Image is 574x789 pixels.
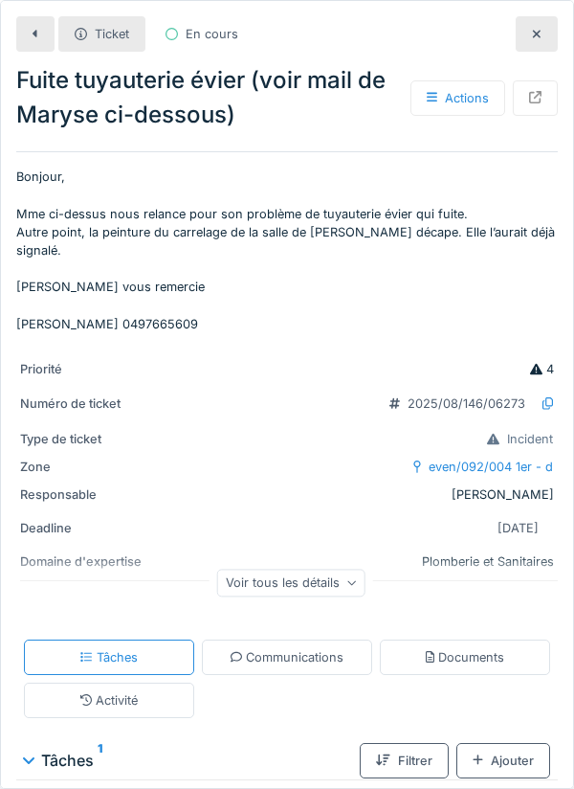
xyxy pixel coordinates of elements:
[80,691,139,710] div: Activité
[24,749,352,772] div: Tâches
[80,648,138,666] div: Tâches
[20,519,164,537] div: Deadline
[231,648,344,666] div: Communications
[507,430,553,448] div: Incident
[20,430,164,448] div: Type de ticket
[20,552,164,571] div: Domaine d'expertise
[497,519,539,537] div: [DATE]
[20,360,164,378] div: Priorité
[20,552,554,571] div: Plomberie et Sanitaires
[20,458,164,476] div: Zone
[95,25,129,43] div: Ticket
[408,394,525,413] div: 2025/08/146/06273
[20,485,554,504] div: [PERSON_NAME]
[360,743,448,778] div: Filtrer
[429,458,553,476] div: even/092/004 1er - d
[426,648,505,666] div: Documents
[186,25,238,43] div: En cours
[98,749,102,772] sup: 1
[20,394,164,413] div: Numéro de ticket
[217,569,365,597] div: Voir tous les détails
[16,168,558,333] p: Bonjour, Mme ci-dessus nous relance pour son problème de tuyauterie évier qui fuite. Autre point,...
[410,80,505,116] div: Actions
[456,743,550,778] div: Ajouter
[16,63,558,132] div: Fuite tuyauterie évier (voir mail de Maryse ci-dessous)
[530,360,554,378] div: 4
[20,485,164,504] div: Responsable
